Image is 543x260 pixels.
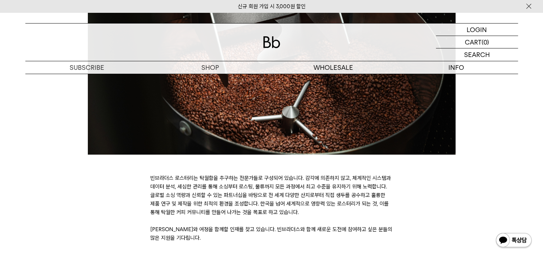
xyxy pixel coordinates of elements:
p: INFO [395,61,518,74]
p: [PERSON_NAME]와 여정을 함께할 인재를 찾고 있습니다. 빈브라더스와 함께 새로운 도전에 참여하고 싶은 분들의 많은 지원을 기다립니다. [150,225,393,242]
p: LOGIN [467,24,487,36]
img: 로고 [263,36,280,48]
p: SEARCH [464,48,490,61]
a: SHOP [149,61,272,74]
a: SUBSCRIBE [25,61,149,74]
a: CART (0) [436,36,518,48]
p: (0) [482,36,489,48]
p: WHOLESALE [272,61,395,74]
p: 빈브라더스 로스터리는 탁월함을 추구하는 전문가들로 구성되어 있습니다. 감각에 의존하지 않고, 체계적인 시스템과 데이터 분석, 세심한 관리를 통해 소싱부터 로스팅, 물류까지 모... [150,174,393,217]
p: CART [465,36,482,48]
a: 신규 회원 가입 시 3,000원 할인 [238,3,306,10]
img: 카카오톡 채널 1:1 채팅 버튼 [495,232,532,249]
a: LOGIN [436,24,518,36]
